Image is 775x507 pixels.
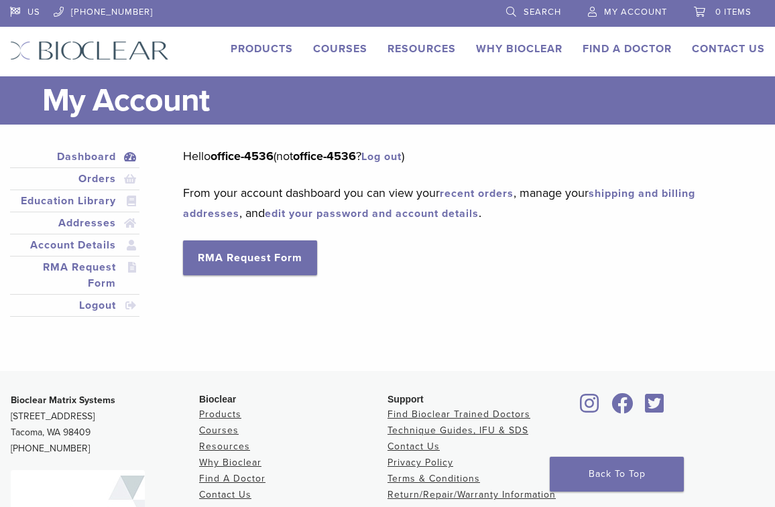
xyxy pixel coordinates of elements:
p: [STREET_ADDRESS] Tacoma, WA 98409 [PHONE_NUMBER] [11,392,199,457]
a: Products [199,409,241,420]
a: Why Bioclear [199,457,261,468]
a: Find A Doctor [199,473,265,484]
a: Resources [199,441,250,452]
a: Bioclear [607,401,638,415]
a: Back To Top [550,457,684,492]
a: Why Bioclear [476,42,562,56]
img: Bioclear [10,41,169,60]
a: Education Library [13,193,137,209]
h1: My Account [42,76,765,125]
span: Search [524,7,561,17]
a: Courses [313,42,367,56]
span: Support [387,394,424,405]
a: Find Bioclear Trained Doctors [387,409,530,420]
p: From your account dashboard you can view your , manage your , and . [183,183,745,223]
span: My Account [604,7,667,17]
span: Bioclear [199,394,236,405]
a: Return/Repair/Warranty Information [387,489,556,500]
a: Bioclear [576,401,604,415]
a: Contact Us [199,489,251,500]
a: Products [231,42,293,56]
span: 0 items [715,7,752,17]
a: Addresses [13,215,137,231]
a: Courses [199,425,239,436]
a: Account Details [13,237,137,253]
strong: office-4536 [293,149,356,163]
a: recent orders [440,187,514,200]
a: Contact Us [692,42,765,56]
a: Terms & Conditions [387,473,480,484]
strong: Bioclear Matrix Systems [11,394,115,406]
a: Bioclear [640,401,668,415]
a: Resources [387,42,456,56]
nav: Account pages [10,146,139,333]
a: RMA Request Form [13,259,137,291]
a: edit your password and account details [265,207,479,220]
p: Hello (not ? ) [183,146,745,166]
a: Technique Guides, IFU & SDS [387,425,528,436]
a: Orders [13,171,137,187]
a: RMA Request Form [183,240,317,275]
a: Log out [361,150,402,163]
a: Find A Doctor [583,42,672,56]
a: Contact Us [387,441,440,452]
a: Dashboard [13,149,137,165]
a: Privacy Policy [387,457,453,468]
a: Logout [13,297,137,313]
strong: office-4536 [211,149,274,163]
